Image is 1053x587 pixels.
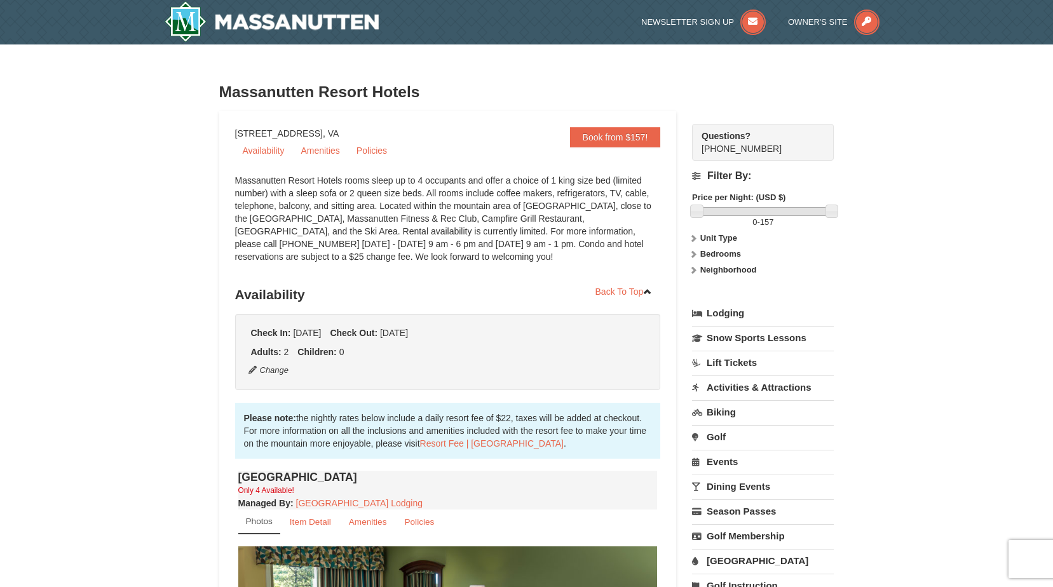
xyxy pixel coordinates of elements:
[349,141,395,160] a: Policies
[293,328,321,338] span: [DATE]
[165,1,379,42] img: Massanutten Resort Logo
[760,217,774,227] span: 157
[692,192,785,202] strong: Price per Night: (USD $)
[219,79,834,105] h3: Massanutten Resort Hotels
[692,302,834,325] a: Lodging
[788,17,880,27] a: Owner's Site
[235,141,292,160] a: Availability
[341,509,395,534] a: Amenities
[788,17,848,27] span: Owner's Site
[248,363,290,377] button: Change
[752,217,757,227] span: 0
[692,375,834,399] a: Activities & Attractions
[700,233,737,243] strong: Unit Type
[692,216,834,229] label: -
[238,486,294,495] small: Only 4 Available!
[692,400,834,424] a: Biking
[251,347,282,357] strong: Adults:
[251,328,291,338] strong: Check In:
[692,351,834,374] a: Lift Tickets
[420,438,564,449] a: Resort Fee | [GEOGRAPHIC_DATA]
[692,450,834,473] a: Events
[692,549,834,572] a: [GEOGRAPHIC_DATA]
[284,347,289,357] span: 2
[404,517,434,527] small: Policies
[238,498,294,508] strong: :
[238,509,280,534] a: Photos
[692,499,834,523] a: Season Passes
[700,265,757,274] strong: Neighborhood
[700,249,741,259] strong: Bedrooms
[330,328,377,338] strong: Check Out:
[293,141,347,160] a: Amenities
[235,403,661,459] div: the nightly rates below include a daily resort fee of $22, taxes will be added at checkout. For m...
[692,425,834,449] a: Golf
[339,347,344,357] span: 0
[692,524,834,548] a: Golf Membership
[235,282,661,307] h3: Availability
[238,498,290,508] span: Managed By
[692,170,834,182] h4: Filter By:
[641,17,734,27] span: Newsletter Sign Up
[297,347,336,357] strong: Children:
[702,131,751,141] strong: Questions?
[282,509,339,534] a: Item Detail
[246,516,273,526] small: Photos
[396,509,442,534] a: Policies
[692,326,834,349] a: Snow Sports Lessons
[165,1,379,42] a: Massanutten Resort
[290,517,331,527] small: Item Detail
[692,475,834,498] a: Dining Events
[570,127,661,147] a: Book from $157!
[587,282,661,301] a: Back To Top
[349,517,387,527] small: Amenities
[238,471,658,483] h4: [GEOGRAPHIC_DATA]
[641,17,766,27] a: Newsletter Sign Up
[235,174,661,276] div: Massanutten Resort Hotels rooms sleep up to 4 occupants and offer a choice of 1 king size bed (li...
[702,130,811,154] span: [PHONE_NUMBER]
[296,498,423,508] a: [GEOGRAPHIC_DATA] Lodging
[380,328,408,338] span: [DATE]
[244,413,296,423] strong: Please note:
